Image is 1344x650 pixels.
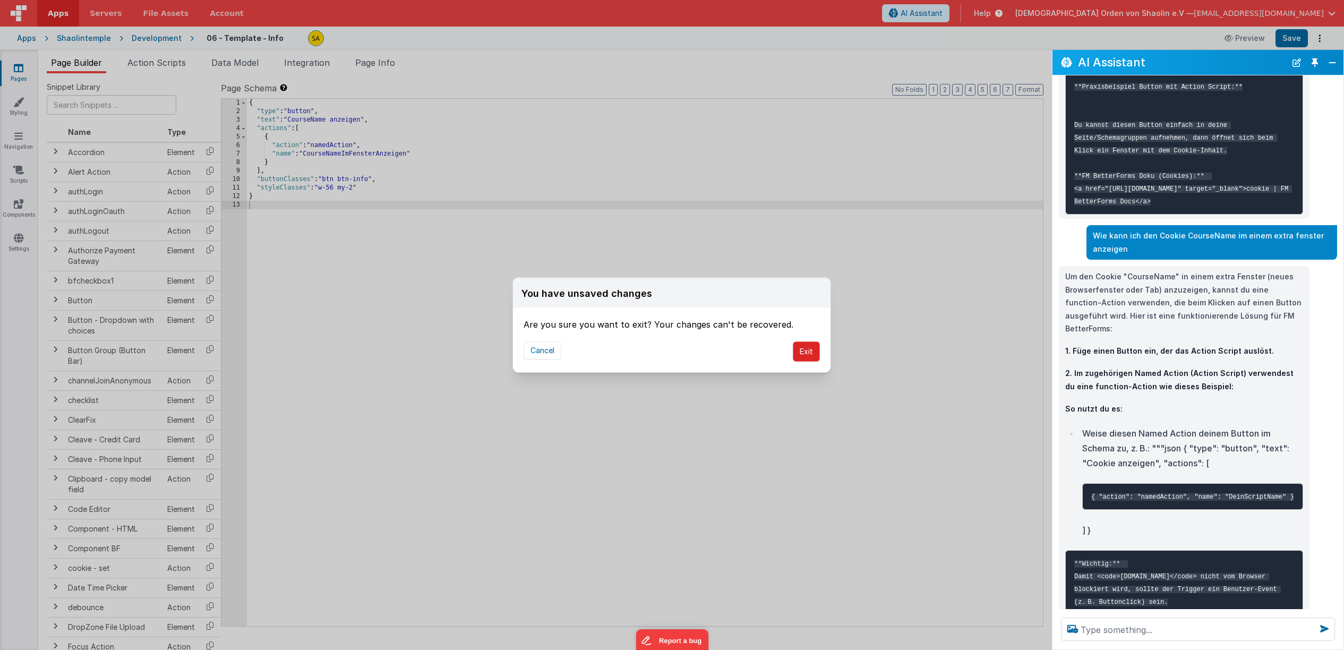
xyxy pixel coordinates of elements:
[1065,404,1123,413] strong: So nutzt du es:
[1093,229,1331,255] p: Wie kann ich den Cookie CourseName im einem extra fenster anzeigen
[793,341,820,362] button: Exit
[1289,55,1304,70] button: New Chat
[524,307,820,331] div: Are you sure you want to exit? Your changes can't be recovered.
[1065,270,1303,336] p: Um den Cookie "CourseName" in einem extra Fenster (neues Browserfenster oder Tab) anzuzeigen, kan...
[524,341,561,360] button: Cancel
[1065,346,1274,355] strong: 1. Füge einen Button ein, der das Action Script auslöst.
[1065,369,1294,391] strong: 2. Im zugehörigen Named Action (Action Script) verwendest du eine function-Action wie dieses Beis...
[1325,55,1339,70] button: Close
[521,286,652,301] div: You have unsaved changes
[1091,493,1294,501] code: { "action": "namedAction", "name": "DeinScriptName" }
[1307,55,1322,70] button: Toggle Pin
[1079,426,1303,537] li: Weise diesen Named Action deinem Button im Schema zu, z. B.: """json { "type": "button", "text": ...
[1078,56,1286,69] h2: AI Assistant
